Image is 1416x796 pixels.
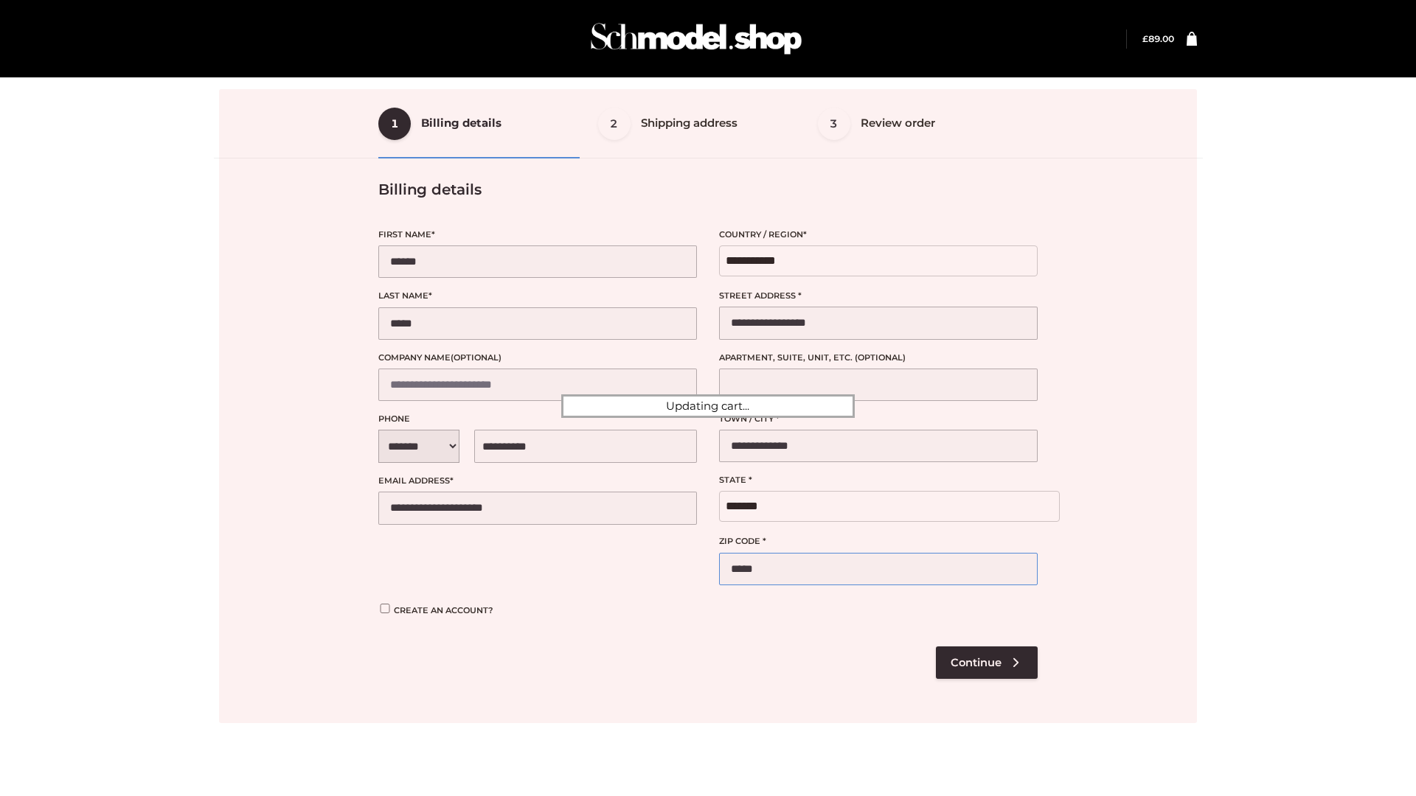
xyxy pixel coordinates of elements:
bdi: 89.00 [1142,33,1174,44]
div: Updating cart... [561,394,855,418]
span: £ [1142,33,1148,44]
a: £89.00 [1142,33,1174,44]
img: Schmodel Admin 964 [586,10,807,68]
